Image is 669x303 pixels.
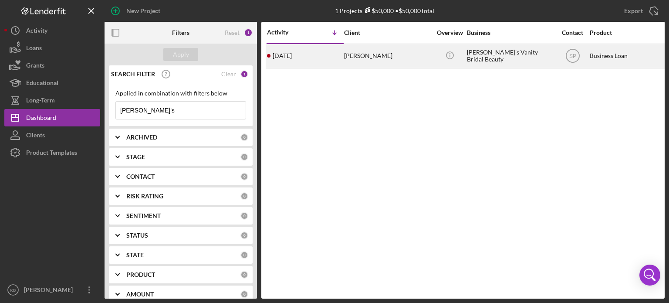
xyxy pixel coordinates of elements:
[240,232,248,239] div: 0
[4,281,100,299] button: KB[PERSON_NAME]
[467,44,554,68] div: [PERSON_NAME]'s Vanity Bridal Beauty
[26,57,44,76] div: Grants
[4,57,100,74] button: Grants
[556,29,589,36] div: Contact
[240,212,248,220] div: 0
[105,2,169,20] button: New Project
[244,28,253,37] div: 1
[126,173,155,180] b: CONTACT
[335,7,434,14] div: 1 Projects • $50,000 Total
[362,7,394,14] div: $50,000
[26,22,47,41] div: Activity
[624,2,643,20] div: Export
[126,153,145,160] b: STAGE
[126,252,144,259] b: STATE
[240,271,248,279] div: 0
[126,291,154,298] b: AMOUNT
[467,29,554,36] div: Business
[221,71,236,78] div: Clear
[225,29,240,36] div: Reset
[26,92,55,111] div: Long-Term
[26,126,45,146] div: Clients
[126,232,148,239] b: STATUS
[126,212,161,219] b: SENTIMENT
[615,2,665,20] button: Export
[26,144,77,163] div: Product Templates
[4,22,100,39] button: Activity
[240,153,248,161] div: 0
[344,29,431,36] div: Client
[4,126,100,144] button: Clients
[433,29,466,36] div: Overview
[639,265,660,286] div: Open Intercom Messenger
[240,290,248,298] div: 0
[163,48,198,61] button: Apply
[4,109,100,126] button: Dashboard
[126,271,155,278] b: PRODUCT
[126,193,163,200] b: RISK RATING
[344,44,431,68] div: [PERSON_NAME]
[4,39,100,57] button: Loans
[240,192,248,200] div: 0
[26,74,58,94] div: Educational
[26,39,42,59] div: Loans
[126,134,157,141] b: ARCHIVED
[240,173,248,180] div: 0
[267,29,305,36] div: Activity
[569,53,576,59] text: SP
[22,281,78,301] div: [PERSON_NAME]
[4,74,100,92] button: Educational
[240,251,248,259] div: 0
[126,2,160,20] div: New Project
[4,92,100,109] button: Long-Term
[111,71,155,78] b: SEARCH FILTER
[173,48,189,61] div: Apply
[4,144,100,161] button: Product Templates
[240,70,248,78] div: 1
[115,90,246,97] div: Applied in combination with filters below
[240,133,248,141] div: 0
[172,29,189,36] b: Filters
[273,52,292,59] time: 2025-08-22 16:34
[26,109,56,129] div: Dashboard
[10,288,16,293] text: KB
